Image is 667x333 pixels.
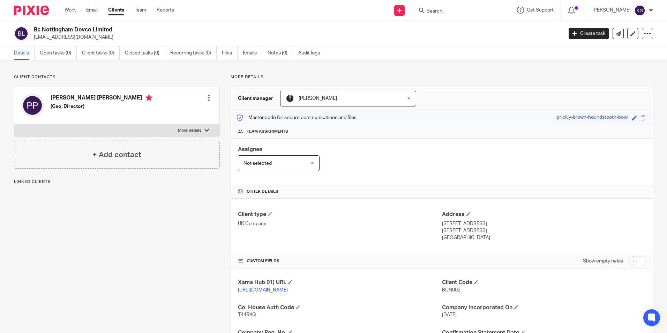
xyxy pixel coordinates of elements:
[238,279,442,286] h4: Xama Hub 01) URL
[299,96,337,101] span: [PERSON_NAME]
[145,94,152,101] i: Primary
[238,211,442,218] h4: Client type
[14,6,49,15] img: Pixie
[51,94,152,103] h4: [PERSON_NAME] [PERSON_NAME]
[442,279,646,286] h4: Client Code
[14,26,29,41] img: svg%3E
[442,288,460,293] span: BCN002
[21,94,44,117] img: svg%3E
[92,149,141,160] h4: + Add contact
[222,46,238,60] a: Files
[527,8,554,13] span: Get Support
[238,312,256,317] span: T44RXQ
[247,189,278,194] span: Other details
[243,46,262,60] a: Emails
[51,103,152,110] h5: (Ceo, Director)
[442,312,457,317] span: [DATE]
[86,7,98,14] a: Email
[426,8,489,15] input: Search
[557,114,628,122] div: prickly-brown-houndstooth-bowl
[247,129,288,134] span: Team assignments
[34,26,453,34] h2: Bc Nottingham Devco Limited
[236,114,357,121] p: Master code for secure communications and files
[157,7,174,14] a: Reports
[238,258,442,264] h4: CUSTOM FIELDS
[442,234,646,241] p: [GEOGRAPHIC_DATA]
[125,46,165,60] a: Closed tasks (0)
[40,46,77,60] a: Open tasks (0)
[108,7,124,14] a: Clients
[135,7,146,14] a: Team
[569,28,609,39] a: Create task
[238,304,442,311] h4: Co. House Auth Code
[583,258,623,265] label: Show empty fields
[238,288,288,293] a: [URL][DOMAIN_NAME]
[442,227,646,234] p: [STREET_ADDRESS]
[268,46,293,60] a: Notes (0)
[238,147,262,152] span: Assignee
[442,211,646,218] h4: Address
[231,74,653,80] p: More details
[442,220,646,227] p: [STREET_ADDRESS]
[65,7,76,14] a: Work
[286,94,294,103] img: MicrosoftTeams-image.jfif
[34,34,558,41] p: [EMAIL_ADDRESS][DOMAIN_NAME]
[592,7,631,14] p: [PERSON_NAME]
[170,46,217,60] a: Recurring tasks (0)
[178,128,201,133] p: More details
[14,74,220,80] p: Client contacts
[298,46,325,60] a: Audit logs
[14,179,220,185] p: Linked clients
[442,304,646,311] h4: Company Incorporated On
[634,5,645,16] img: svg%3E
[82,46,120,60] a: Client tasks (0)
[238,95,273,102] h3: Client manager
[243,161,272,166] span: Not selected
[14,46,35,60] a: Details
[238,220,442,227] p: UK Company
